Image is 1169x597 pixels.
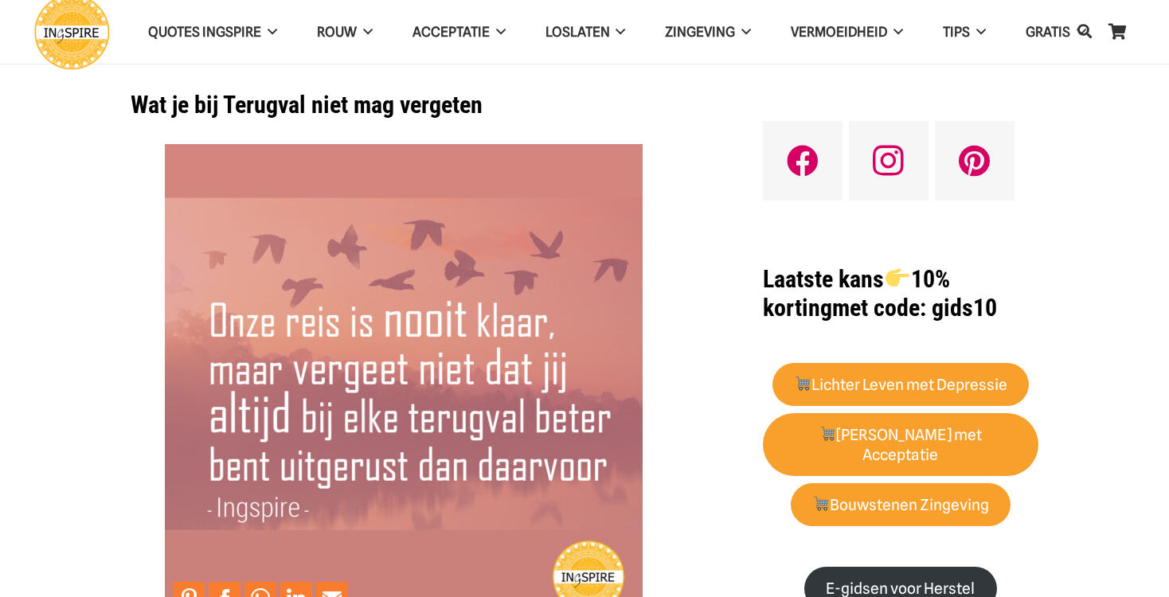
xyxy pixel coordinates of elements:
span: TIPS [943,24,970,40]
a: Instagram [849,121,929,201]
h1: met code: gids10 [763,265,1038,322]
span: QUOTES INGSPIRE [148,24,261,40]
strong: Lichter Leven met Depressie [794,376,1007,394]
img: 🛒 [820,426,835,441]
a: QUOTES INGSPIRE [128,12,297,53]
a: Facebook [763,121,843,201]
strong: [PERSON_NAME] met Acceptatie [819,426,983,464]
strong: Laatste kans 10% korting [763,265,950,322]
a: 🛒[PERSON_NAME] met Acceptatie [763,413,1038,477]
img: 🛒 [795,376,810,391]
span: ROUW [317,24,357,40]
a: 🛒Bouwstenen Zingeving [791,483,1011,527]
a: Acceptatie [393,12,526,53]
a: Zingeving [645,12,771,53]
strong: Bouwstenen Zingeving [812,496,989,514]
span: GRATIS [1026,24,1070,40]
a: GRATIS [1006,12,1106,53]
img: 🛒 [813,496,828,511]
span: Loslaten [545,24,610,40]
a: Loslaten [526,12,646,53]
h1: Wat je bij Terugval niet mag vergeten [131,91,722,119]
img: 👉 [886,266,909,290]
a: ROUW [297,12,393,53]
a: Zoeken [1069,13,1101,51]
a: TIPS [923,12,1006,53]
span: Acceptatie [412,24,490,40]
span: VERMOEIDHEID [791,24,887,40]
a: 🛒Lichter Leven met Depressie [772,363,1030,407]
a: Pinterest [935,121,1015,201]
span: Zingeving [665,24,735,40]
a: VERMOEIDHEID [771,12,923,53]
